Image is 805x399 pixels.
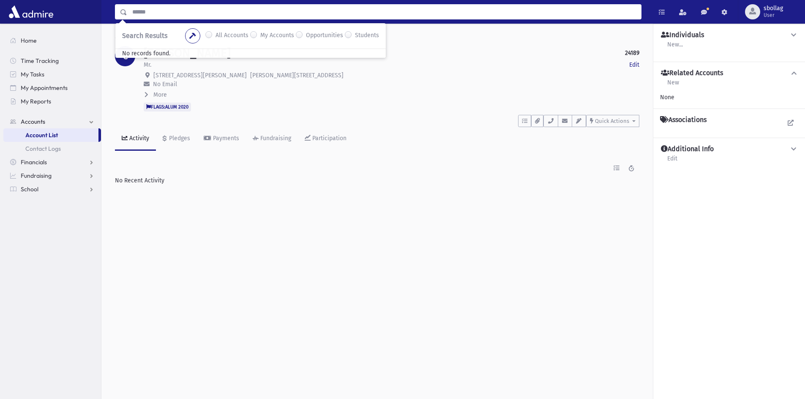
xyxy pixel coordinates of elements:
[197,127,246,151] a: Payments
[21,98,51,105] span: My Reports
[115,127,156,151] a: Activity
[3,34,101,47] a: Home
[21,158,47,166] span: Financials
[298,127,353,151] a: Participation
[122,32,167,40] span: Search Results
[764,12,783,19] span: User
[667,78,679,93] a: New
[595,118,629,124] span: Quick Actions
[21,71,44,78] span: My Tasks
[167,135,190,142] div: Pledges
[661,69,723,78] h4: Related Accounts
[144,90,168,99] button: More
[115,34,146,46] nav: breadcrumb
[115,177,164,184] span: No Recent Activity
[667,154,678,169] a: Edit
[629,60,639,69] a: Edit
[144,60,151,69] p: Mr.
[246,127,298,151] a: Fundraising
[259,135,291,142] div: Fundraising
[586,115,639,127] button: Quick Actions
[21,185,38,193] span: School
[3,68,101,81] a: My Tasks
[21,118,45,125] span: Accounts
[216,31,248,41] label: All Accounts
[355,31,379,41] label: Students
[306,31,343,41] label: Opportunities
[153,91,167,98] span: More
[144,103,191,111] span: FLAGS:ALUM 2020
[7,3,55,20] img: AdmirePro
[156,127,197,151] a: Pledges
[660,116,707,124] h4: Associations
[3,142,101,155] a: Contact Logs
[3,169,101,182] a: Fundraising
[660,31,798,40] button: Individuals
[764,5,783,12] span: sbollag
[21,172,52,179] span: Fundraising
[3,155,101,169] a: Financials
[115,43,177,64] span: No records found.
[661,145,714,154] h4: Additional Info
[21,37,37,44] span: Home
[311,135,347,142] div: Participation
[660,93,798,102] div: None
[3,128,98,142] a: Account List
[3,115,101,128] a: Accounts
[115,46,135,66] div: C
[3,81,101,95] a: My Appointments
[25,131,58,139] span: Account List
[153,81,177,88] span: No Email
[667,40,683,55] a: New...
[21,57,59,65] span: Time Tracking
[3,182,101,196] a: School
[260,31,294,41] label: My Accounts
[115,35,146,42] a: Accounts
[127,4,641,19] input: Search
[625,49,639,57] strong: 24189
[661,31,704,40] h4: Individuals
[128,135,149,142] div: Activity
[3,54,101,68] a: Time Tracking
[25,145,61,152] span: Contact Logs
[660,145,798,154] button: Additional Info
[3,95,101,108] a: My Reports
[660,69,798,78] button: Related Accounts
[153,72,247,79] span: [STREET_ADDRESS][PERSON_NAME]
[211,135,239,142] div: Payments
[21,84,68,92] span: My Appointments
[250,72,344,79] span: [PERSON_NAME][STREET_ADDRESS]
